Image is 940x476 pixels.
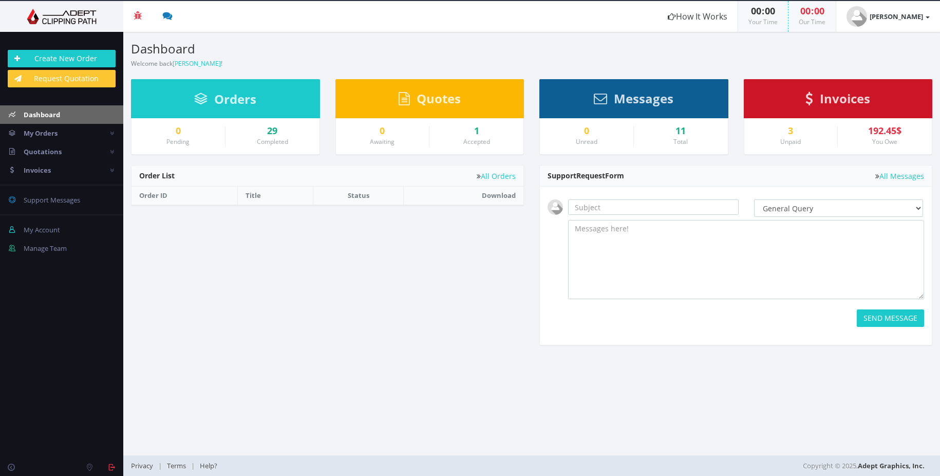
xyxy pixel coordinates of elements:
[417,90,461,107] span: Quotes
[131,59,222,68] small: Welcome back !
[24,195,80,205] span: Support Messages
[857,309,924,327] button: SEND MESSAGE
[237,187,313,205] th: Title
[214,90,256,107] span: Orders
[24,129,58,138] span: My Orders
[548,199,563,215] img: user_default.jpg
[257,137,288,146] small: Completed
[673,137,688,146] small: Total
[752,126,830,136] a: 3
[642,126,720,136] div: 11
[131,455,665,476] div: | |
[437,126,516,136] a: 1
[233,126,312,136] a: 29
[173,59,221,68] a: [PERSON_NAME]
[8,50,116,67] a: Create New Order
[399,96,461,105] a: Quotes
[614,90,673,107] span: Messages
[800,5,811,17] span: 00
[858,461,925,470] a: Adept Graphics, Inc.
[548,171,624,180] span: Support Form
[162,461,191,470] a: Terms
[131,187,237,205] th: Order ID
[594,96,673,105] a: Messages
[370,137,394,146] small: Awaiting
[194,97,256,106] a: Orders
[814,5,824,17] span: 00
[24,244,67,253] span: Manage Team
[404,187,523,205] th: Download
[576,137,597,146] small: Unread
[195,461,222,470] a: Help?
[845,126,924,136] div: 192.45$
[847,6,867,27] img: user_default.jpg
[8,70,116,87] a: Request Quotation
[872,137,897,146] small: You Owe
[836,1,940,32] a: [PERSON_NAME]
[820,90,870,107] span: Invoices
[761,5,765,17] span: :
[751,5,761,17] span: 00
[24,166,51,175] span: Invoices
[811,5,814,17] span: :
[799,17,825,26] small: Our Time
[463,137,490,146] small: Accepted
[24,225,60,234] span: My Account
[24,110,60,119] span: Dashboard
[657,1,738,32] a: How It Works
[875,172,924,180] a: All Messages
[805,96,870,105] a: Invoices
[166,137,190,146] small: Pending
[548,126,626,136] a: 0
[870,12,923,21] strong: [PERSON_NAME]
[803,461,925,471] span: Copyright © 2025,
[576,171,605,180] span: Request
[748,17,778,26] small: Your Time
[131,461,158,470] a: Privacy
[765,5,775,17] span: 00
[780,137,801,146] small: Unpaid
[24,147,62,156] span: Quotations
[131,42,524,56] h3: Dashboard
[8,9,116,24] img: Adept Graphics
[344,126,422,136] a: 0
[139,126,217,136] a: 0
[139,171,175,180] span: Order List
[477,172,516,180] a: All Orders
[313,187,404,205] th: Status
[568,199,739,215] input: Subject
